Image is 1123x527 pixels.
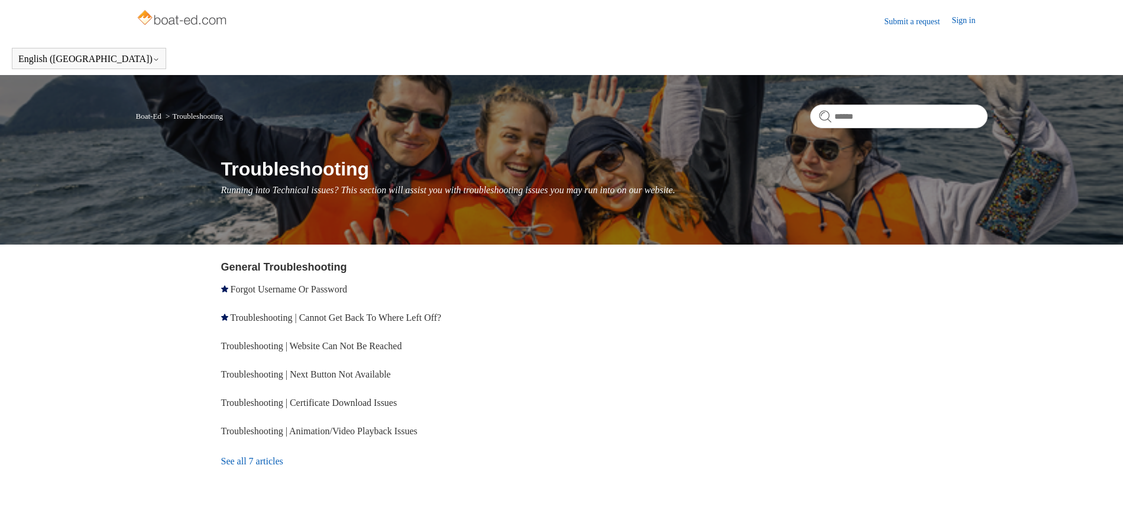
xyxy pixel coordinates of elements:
[810,105,988,128] input: Search
[221,341,402,351] a: Troubleshooting | Website Can Not Be Reached
[221,183,988,197] p: Running into Technical issues? This section will assist you with troubleshooting issues you may r...
[1083,487,1114,518] div: Live chat
[230,313,441,323] a: Troubleshooting | Cannot Get Back To Where Left Off?
[136,112,164,121] li: Boat-Ed
[221,426,418,436] a: Troubleshooting | Animation/Video Playback Issues
[884,15,952,28] a: Submit a request
[231,284,347,294] a: Forgot Username Or Password
[221,155,988,183] h1: Troubleshooting
[221,369,391,379] a: Troubleshooting | Next Button Not Available
[18,54,160,64] button: English ([GEOGRAPHIC_DATA])
[136,7,230,31] img: Boat-Ed Help Center home page
[136,112,161,121] a: Boat-Ed
[221,398,397,408] a: Troubleshooting | Certificate Download Issues
[221,445,566,477] a: See all 7 articles
[221,285,228,292] svg: Promoted article
[952,14,987,28] a: Sign in
[221,261,347,273] a: General Troubleshooting
[163,112,223,121] li: Troubleshooting
[221,314,228,321] svg: Promoted article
